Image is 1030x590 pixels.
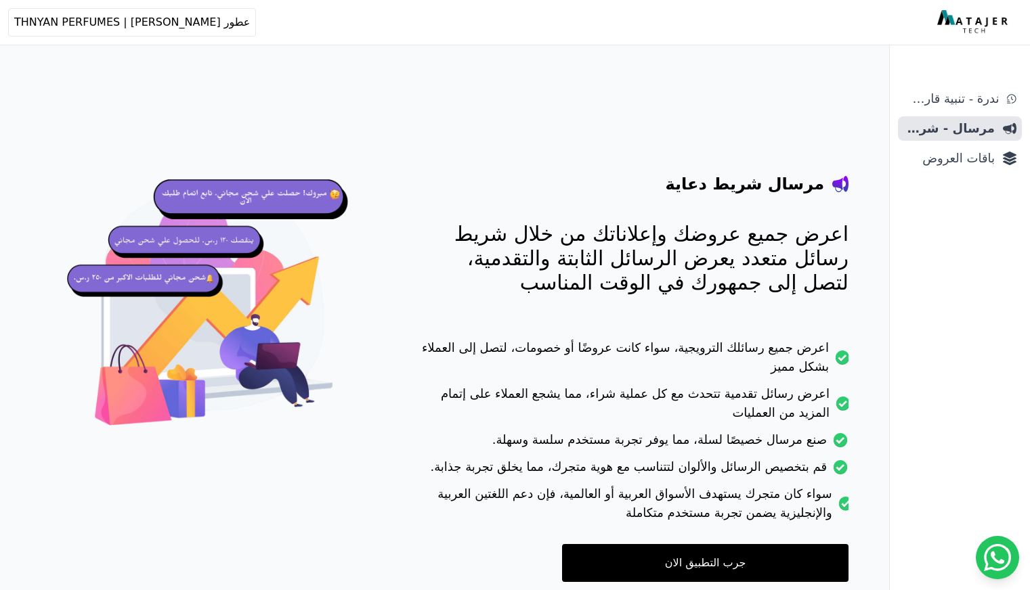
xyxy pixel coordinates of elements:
h4: مرسال شريط دعاية [666,173,824,195]
p: اعرض جميع عروضك وإعلاناتك من خلال شريط رسائل متعدد يعرض الرسائل الثابتة والتقدمية، لتصل إلى جمهور... [419,222,849,295]
button: عطور [PERSON_NAME] | THNYAN PERFUMES [8,8,256,37]
li: اعرض رسائل تقدمية تتحدث مع كل عملية شراء، مما يشجع العملاء على إتمام المزيد من العمليات [419,384,849,430]
span: باقات العروض [903,149,995,168]
span: مرسال - شريط دعاية [903,119,995,138]
img: hero [63,162,365,464]
a: جرب التطبيق الان [562,544,849,582]
li: صنع مرسال خصيصًا لسلة، مما يوفر تجربة مستخدم سلسة وسهلة. [419,430,849,457]
span: ندرة - تنبية قارب علي النفاذ [903,89,999,108]
li: سواء كان متجرك يستهدف الأسواق العربية أو العالمية، فإن دعم اللغتين العربية والإنجليزية يضمن تجربة... [419,484,849,530]
img: MatajerTech Logo [937,10,1011,35]
li: اعرض جميع رسائلك الترويجية، سواء كانت عروضًا أو خصومات، لتصل إلى العملاء بشكل مميز [419,338,849,384]
span: عطور [PERSON_NAME] | THNYAN PERFUMES [14,14,250,30]
li: قم بتخصيص الرسائل والألوان لتتناسب مع هوية متجرك، مما يخلق تجربة جذابة. [419,457,849,484]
